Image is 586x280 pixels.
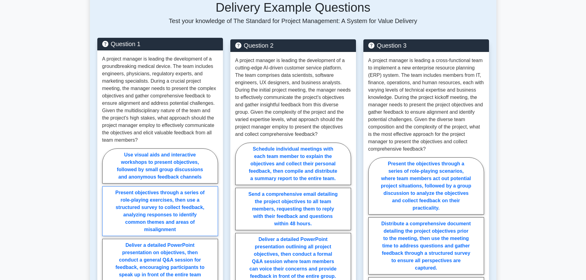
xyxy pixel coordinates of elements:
[235,42,351,49] h5: Question 2
[102,148,218,183] label: Use visual aids and interactive workshops to present objectives, followed by small group discussi...
[368,57,484,153] p: A project manager is leading a cross-functional team to implement a new enterprise resource plann...
[97,17,489,25] p: Test your knowledge of The Standard for Project Management: A System for Value Delivery
[235,188,351,230] label: Send a comprehensive email detailing the project objectives to all team members, requesting them ...
[235,57,351,138] p: A project manager is leading the development of a cutting-edge AI-driven customer service platfor...
[368,42,484,49] h5: Question 3
[235,143,351,185] label: Schedule individual meetings with each team member to explain the objectives and collect their pe...
[102,186,218,236] label: Present objectives through a series of role-playing exercises, then use a structured survey to co...
[102,55,218,144] p: A project manager is leading the development of a groundbreaking medical device. The team include...
[368,217,484,274] label: Distribute a comprehensive document detailing the project objectives prior to the meeting, then u...
[102,40,218,48] h5: Question 1
[368,157,484,215] label: Present the objectives through a series of role-playing scenarios, where team members act out pot...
